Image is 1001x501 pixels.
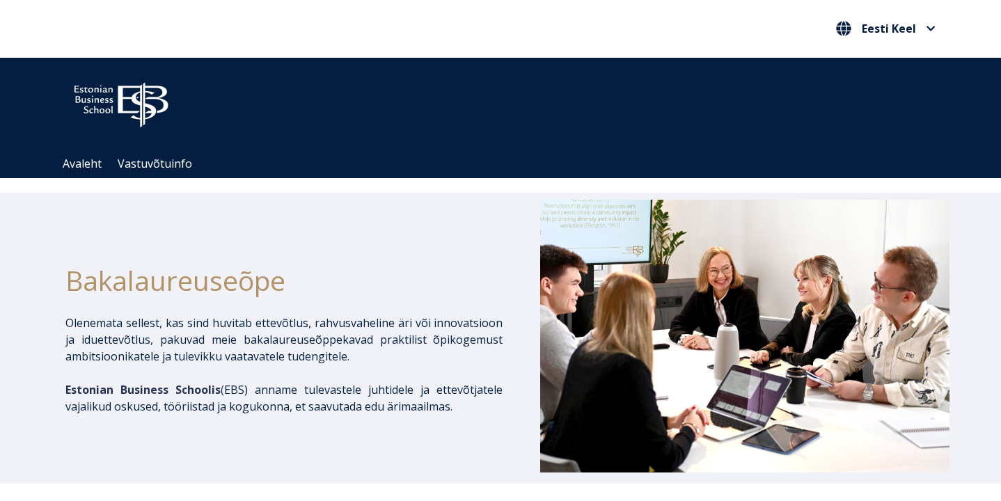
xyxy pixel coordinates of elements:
[118,156,192,171] a: Vastuvõtuinfo
[540,200,949,472] img: Bakalaureusetudengid
[65,382,221,397] span: Estonian Business Schoolis
[833,17,939,40] nav: Vali oma keel
[55,150,960,178] div: Navigation Menu
[62,72,180,132] img: ebs_logo2016_white
[65,315,503,365] p: Olenemata sellest, kas sind huvitab ettevõtlus, rahvusvaheline äri või innovatsioon ja iduettevõt...
[833,17,939,40] button: Eesti Keel
[65,382,224,397] span: (
[65,381,503,415] p: EBS) anname tulevastele juhtidele ja ettevõtjatele vajalikud oskused, tööriistad ja kogukonna, et...
[862,23,916,34] span: Eesti Keel
[65,260,503,301] h1: Bakalaureuseõpe
[63,156,102,171] a: Avaleht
